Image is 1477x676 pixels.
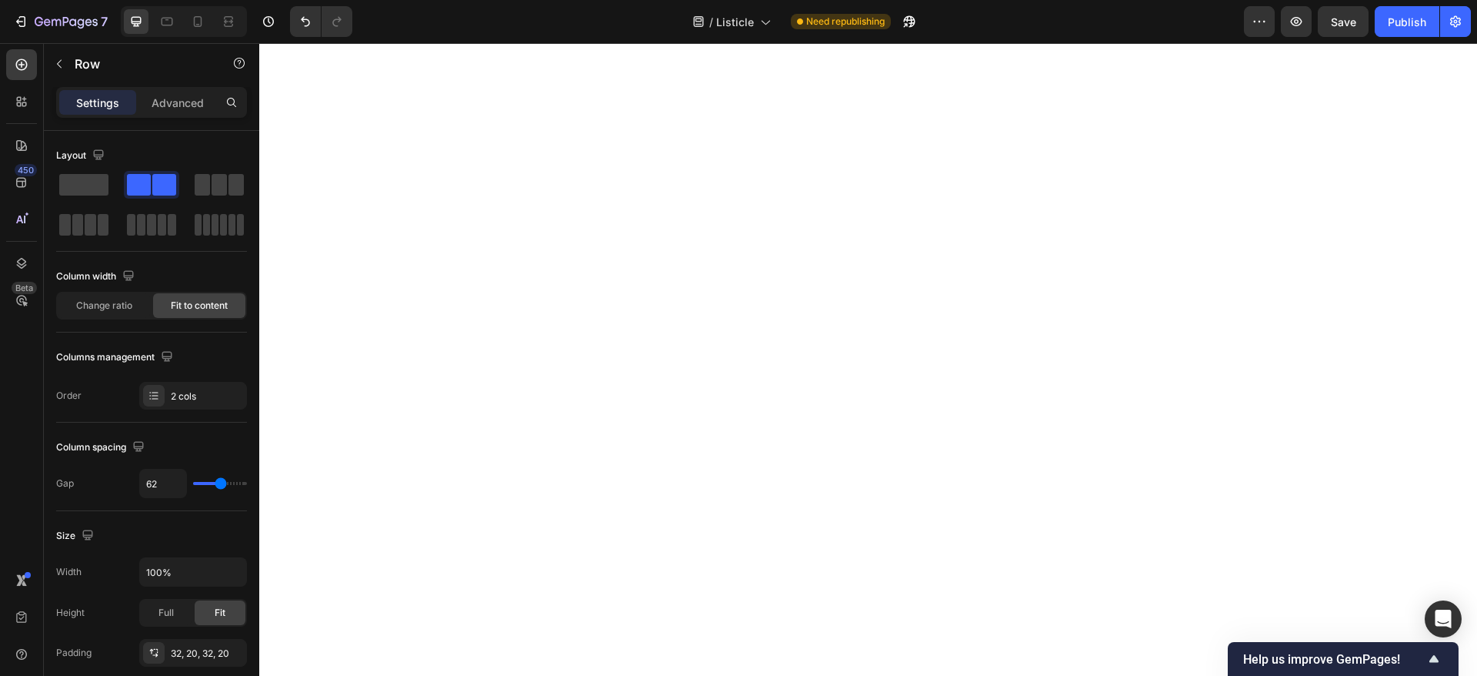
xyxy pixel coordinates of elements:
span: Fit [215,606,225,620]
div: Beta [12,282,37,294]
div: Order [56,389,82,403]
div: Gap [56,477,74,490]
input: Auto [140,558,246,586]
p: Row [75,55,205,73]
span: Listicle [716,14,754,30]
span: Fit to content [171,299,228,313]
div: 450 [15,164,37,176]
div: Padding [56,646,92,660]
p: Settings [76,95,119,111]
div: Size [56,526,97,547]
div: Column spacing [56,437,148,458]
div: Width [56,565,82,579]
div: 2 cols [171,390,243,403]
div: Height [56,606,85,620]
span: / [709,14,713,30]
input: Auto [140,470,186,497]
button: Publish [1375,6,1439,37]
span: Full [158,606,174,620]
div: Open Intercom Messenger [1425,601,1462,638]
div: Layout [56,146,108,166]
div: Undo/Redo [290,6,352,37]
button: Show survey - Help us improve GemPages! [1243,650,1443,668]
iframe: Design area [259,43,1477,676]
span: Change ratio [76,299,132,313]
div: Columns management [56,347,176,368]
span: Help us improve GemPages! [1243,652,1425,667]
button: Save [1318,6,1369,37]
span: Need republishing [806,15,885,28]
span: Save [1331,15,1356,28]
p: Advanced [152,95,204,111]
div: Column width [56,266,138,287]
p: 7 [101,12,108,31]
div: 32, 20, 32, 20 [171,647,243,661]
div: Publish [1388,14,1426,30]
button: 7 [6,6,115,37]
